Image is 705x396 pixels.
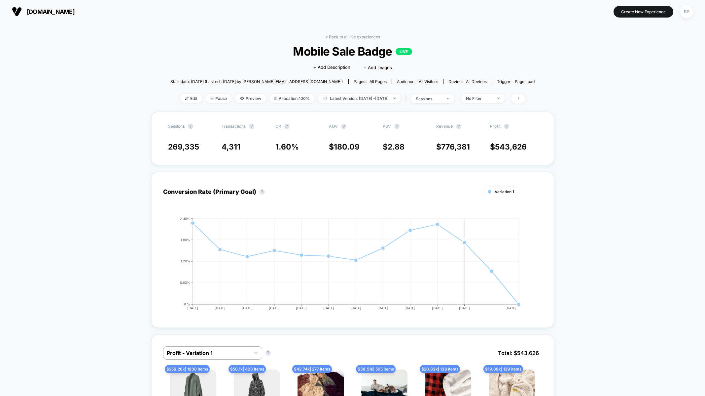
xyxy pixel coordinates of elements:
[383,142,405,152] span: $
[447,98,449,99] img: end
[187,306,198,310] tspan: [DATE]
[269,94,315,103] span: Allocation: 100%
[274,97,277,100] img: rebalance
[456,124,461,129] button: ?
[222,142,240,152] span: 4,311
[393,98,396,99] img: end
[275,142,299,152] span: 1.60 %
[388,142,405,152] span: 2.88
[180,216,190,220] tspan: 2.40%
[495,142,527,152] span: 543,626
[181,238,190,242] tspan: 1.80%
[12,7,22,17] img: Visually logo
[10,6,77,17] button: [DOMAIN_NAME]
[483,365,523,373] span: $ 19.09k | 139 items
[27,8,75,15] span: [DOMAIN_NAME]
[490,142,527,152] span: $
[180,94,202,103] span: Edit
[459,306,470,310] tspan: [DATE]
[292,365,332,373] span: $ 42.74k | 277 items
[506,306,516,310] tspan: [DATE]
[441,142,470,152] span: 776,381
[165,365,210,373] span: $ 256.26k | 1900 items
[436,142,470,152] span: $
[229,365,266,373] span: $ 50.1k | 403 items
[614,6,673,18] button: Create New Experience
[364,65,392,70] span: + Add Images
[242,306,253,310] tspan: [DATE]
[504,124,509,129] button: ?
[249,124,254,129] button: ?
[284,124,290,129] button: ?
[185,97,189,100] img: edit
[416,96,442,101] div: sessions
[157,217,536,316] div: CONVERSION_RATE
[269,306,280,310] tspan: [DATE]
[495,189,514,194] span: Variation 1
[432,306,443,310] tspan: [DATE]
[396,48,412,55] p: LIVE
[377,306,388,310] tspan: [DATE]
[189,44,516,58] span: Mobile Sale Badge
[168,124,185,129] span: Sessions
[215,306,226,310] tspan: [DATE]
[265,350,271,356] button: ?
[420,365,460,373] span: $ 20.83k | 138 items
[515,79,535,84] span: Page Load
[210,97,214,100] img: end
[168,142,199,152] span: 269,335
[180,281,190,285] tspan: 0.60%
[490,124,501,129] span: Profit
[170,79,343,84] span: Start date: [DATE] (Last edit [DATE] by [PERSON_NAME][EMAIL_ADDRESS][DOMAIN_NAME])
[205,94,232,103] span: Pause
[334,142,360,152] span: 180.09
[222,124,246,129] span: Transactions
[318,94,401,103] span: Latest Version: [DATE] - [DATE]
[678,5,695,19] button: BS
[341,124,346,129] button: ?
[296,306,307,310] tspan: [DATE]
[323,306,334,310] tspan: [DATE]
[680,5,693,18] div: BS
[466,96,492,101] div: No Filter
[466,79,487,84] span: all devices
[184,302,190,306] tspan: 0 %
[383,124,391,129] span: PSV
[370,79,387,84] span: all pages
[404,94,411,104] span: |
[325,34,380,39] a: < Back to all live experiences
[181,259,190,263] tspan: 1.20%
[275,124,281,129] span: CR
[497,79,535,84] div: Trigger:
[394,124,400,129] button: ?
[356,365,396,373] span: $ 38.51k | 505 items
[329,124,338,129] span: AOV
[350,306,361,310] tspan: [DATE]
[405,306,416,310] tspan: [DATE]
[354,79,387,84] div: Pages:
[235,94,266,103] span: Preview
[313,64,350,71] span: + Add Description
[323,97,327,100] img: calendar
[188,124,193,129] button: ?
[436,124,453,129] span: Revenue
[443,79,492,84] span: Device:
[495,346,542,360] span: Total: $ 543,626
[260,189,265,195] button: ?
[497,98,500,99] img: end
[397,79,438,84] div: Audience:
[419,79,438,84] span: All Visitors
[329,142,360,152] span: $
